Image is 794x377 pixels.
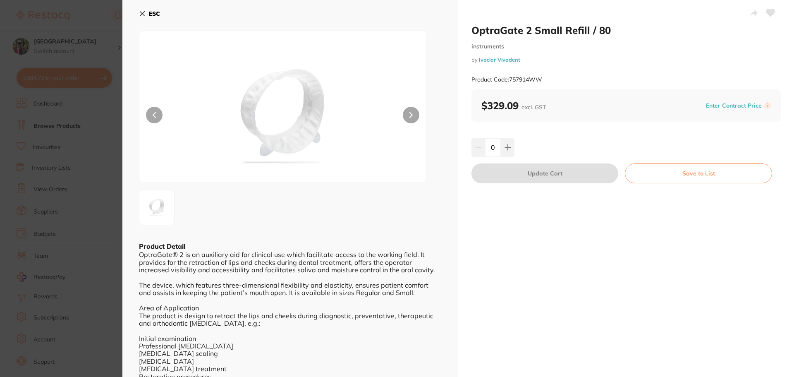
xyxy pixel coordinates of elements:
[703,102,764,110] button: Enter Contract Price
[471,76,542,83] small: Product Code: 757914WW
[481,99,546,112] b: $329.09
[197,52,369,182] img: MjQtYW0tcG5n
[149,10,160,17] b: ESC
[479,56,520,63] a: Ivoclar Vivadent
[764,102,771,109] label: i
[471,24,781,36] h2: OptraGate 2 Small Refill / 80
[139,242,185,250] b: Product Detail
[625,163,772,183] button: Save to List
[142,192,172,222] img: MjQtYW0tcG5n
[521,103,546,111] span: excl. GST
[471,57,781,63] small: by
[471,43,781,50] small: instruments
[471,163,618,183] button: Update Cart
[139,7,160,21] button: ESC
